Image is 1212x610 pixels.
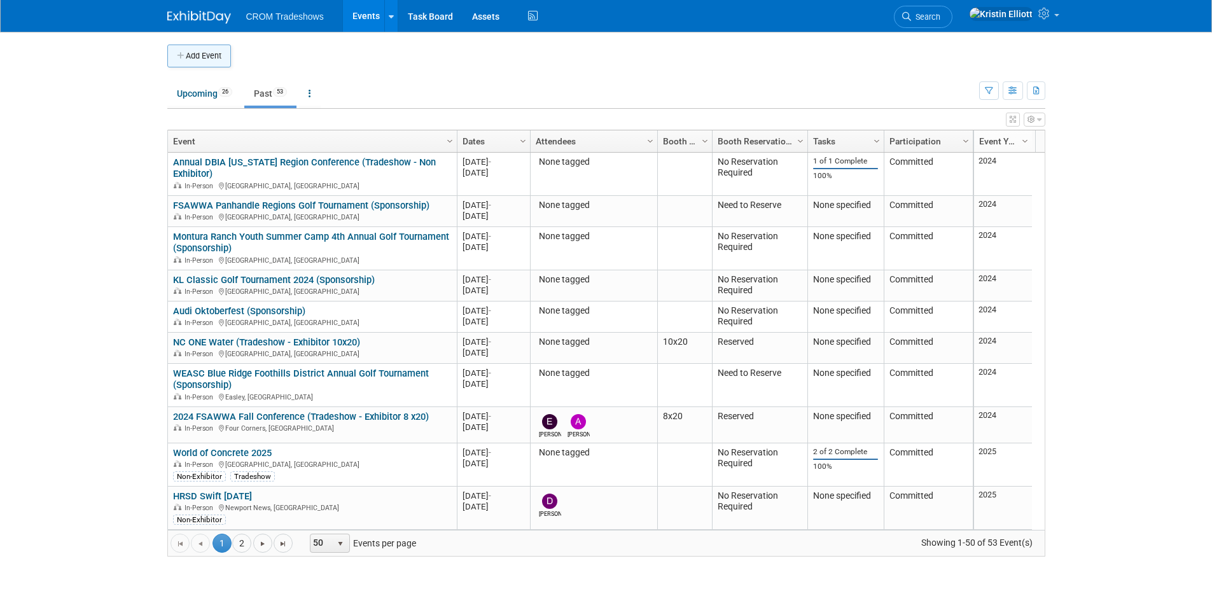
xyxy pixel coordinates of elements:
div: Four Corners, [GEOGRAPHIC_DATA] [173,422,451,433]
a: Column Settings [870,130,884,149]
span: - [489,306,491,315]
span: - [489,368,491,378]
img: In-Person Event [174,424,181,431]
div: None specified [813,336,878,348]
td: Committed [884,443,973,487]
div: None tagged [536,447,651,459]
td: 2025 [974,487,1032,530]
td: Need to Reserve [712,364,807,407]
span: - [489,491,491,501]
div: [DATE] [463,422,524,433]
td: 2024 [974,302,1032,333]
img: In-Person Event [174,288,181,294]
div: 1 of 1 Complete [813,156,878,166]
a: Event [173,130,449,152]
a: KL Classic Golf Tournament 2024 (Sponsorship) [173,274,375,286]
div: [GEOGRAPHIC_DATA], [GEOGRAPHIC_DATA] [173,180,451,191]
td: Committed [884,153,973,196]
td: No Reservation Required [712,487,807,530]
td: 8x20 [657,407,712,443]
a: Booth Size [663,130,704,152]
span: 53 [273,87,287,97]
a: Column Settings [698,130,712,149]
span: select [335,539,345,549]
span: Go to the next page [258,539,268,549]
div: [DATE] [463,447,524,458]
div: None specified [813,411,878,422]
span: CROM Tradeshows [246,11,324,22]
div: Alexander Ciasca [568,429,590,439]
span: Events per page [293,534,429,553]
div: [GEOGRAPHIC_DATA], [GEOGRAPHIC_DATA] [173,254,451,265]
a: 2024 FSAWWA Fall Conference (Tradeshow - Exhibitor 8 x20) [173,411,429,422]
div: [GEOGRAPHIC_DATA], [GEOGRAPHIC_DATA] [173,317,451,328]
div: [DATE] [463,156,524,167]
a: Event Year [979,130,1024,152]
span: Column Settings [700,136,710,146]
a: Column Settings [443,130,457,149]
div: [DATE] [463,200,524,211]
span: - [489,232,491,241]
div: None tagged [536,368,651,379]
div: Emily Williams [539,429,561,439]
td: Committed [884,227,973,270]
div: [GEOGRAPHIC_DATA], [GEOGRAPHIC_DATA] [173,286,451,296]
td: 2024 [974,227,1032,270]
a: NC ONE Water (Tradeshow - Exhibitor 10x20) [173,336,360,348]
div: None specified [813,231,878,242]
div: [DATE] [463,378,524,389]
span: Column Settings [872,136,882,146]
a: Montura Ranch Youth Summer Camp 4th Annual Golf Tournament (Sponsorship) [173,231,449,254]
a: Participation [889,130,965,152]
a: Go to the next page [253,534,272,553]
span: - [489,275,491,284]
div: None specified [813,305,878,317]
div: [DATE] [463,411,524,422]
span: - [489,157,491,167]
span: Go to the previous page [195,539,205,549]
div: [DATE] [463,368,524,378]
a: Go to the first page [171,534,190,553]
span: 26 [218,87,232,97]
a: WEASC Blue Ridge Foothills District Annual Golf Tournament (Sponsorship) [173,368,429,391]
td: 2024 [974,333,1032,364]
td: Committed [884,364,973,407]
span: Column Settings [961,136,971,146]
img: In-Person Event [174,461,181,467]
div: [GEOGRAPHIC_DATA], [GEOGRAPHIC_DATA] [173,211,451,222]
img: In-Person Event [174,213,181,219]
img: Emily Williams [542,414,557,429]
div: None specified [813,368,878,379]
div: [DATE] [463,347,524,358]
a: Column Settings [959,130,973,149]
span: In-Person [185,504,217,512]
img: In-Person Event [174,350,181,356]
span: Go to the first page [175,539,185,549]
a: Upcoming26 [167,81,242,106]
div: None specified [813,200,878,211]
td: 2025 [974,443,1032,487]
div: None specified [813,274,878,286]
td: Need to Reserve [712,196,807,227]
span: - [489,337,491,347]
div: None tagged [536,156,651,168]
div: [DATE] [463,285,524,296]
span: In-Person [185,393,217,401]
td: No Reservation Required [712,443,807,487]
div: [DATE] [463,501,524,512]
span: In-Person [185,319,217,327]
td: No Reservation Required [712,153,807,196]
td: 2024 [974,153,1032,196]
span: - [489,412,491,421]
a: Column Settings [643,130,657,149]
div: [DATE] [463,242,524,253]
div: 2 of 2 Complete [813,447,878,457]
span: In-Person [185,213,217,221]
span: Go to the last page [278,539,288,549]
div: [DATE] [463,274,524,285]
td: No Reservation Required [712,302,807,333]
span: In-Person [185,461,217,469]
span: In-Person [185,424,217,433]
div: [GEOGRAPHIC_DATA], [GEOGRAPHIC_DATA] [173,459,451,469]
td: 2024 [974,196,1032,227]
